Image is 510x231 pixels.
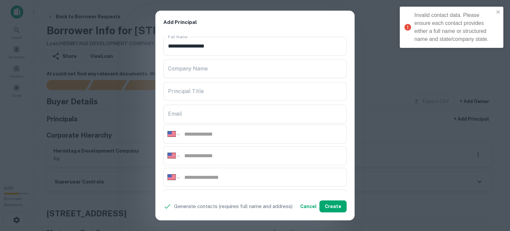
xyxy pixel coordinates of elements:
[155,11,355,34] h2: Add Principal
[477,178,510,210] iframe: Chat Widget
[496,9,501,16] button: close
[297,200,319,212] button: Cancel
[414,11,494,43] div: Invalid contact data. Please ensure each contact provides either a full name or structured name a...
[168,34,188,40] label: Full Name
[174,202,293,210] p: Generate contacts (requires full name and address)
[319,200,347,212] button: Create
